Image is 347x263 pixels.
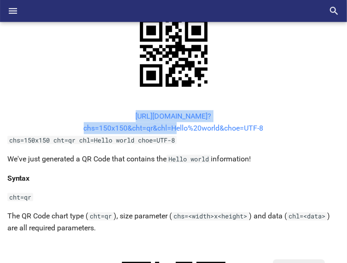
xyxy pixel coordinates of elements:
a: [URL][DOMAIN_NAME]?chs=150x150&cht=qr&chl=Hello%20world&choe=UTF-8 [84,112,264,132]
code: cht=qr [88,212,114,221]
code: chl=<data> [287,212,327,221]
code: cht=qr [7,193,33,201]
code: chs=150x150 cht=qr chl=Hello world choe=UTF-8 [7,136,177,144]
p: We've just generated a QR Code that contains the information! [7,153,340,165]
h4: Syntax [7,172,340,184]
code: Hello world [167,155,211,163]
code: chs=<width>x<height> [172,212,249,221]
img: chart [124,3,224,103]
p: The QR Code chart type ( ), size parameter ( ) and data ( ) are all required parameters. [7,211,340,234]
